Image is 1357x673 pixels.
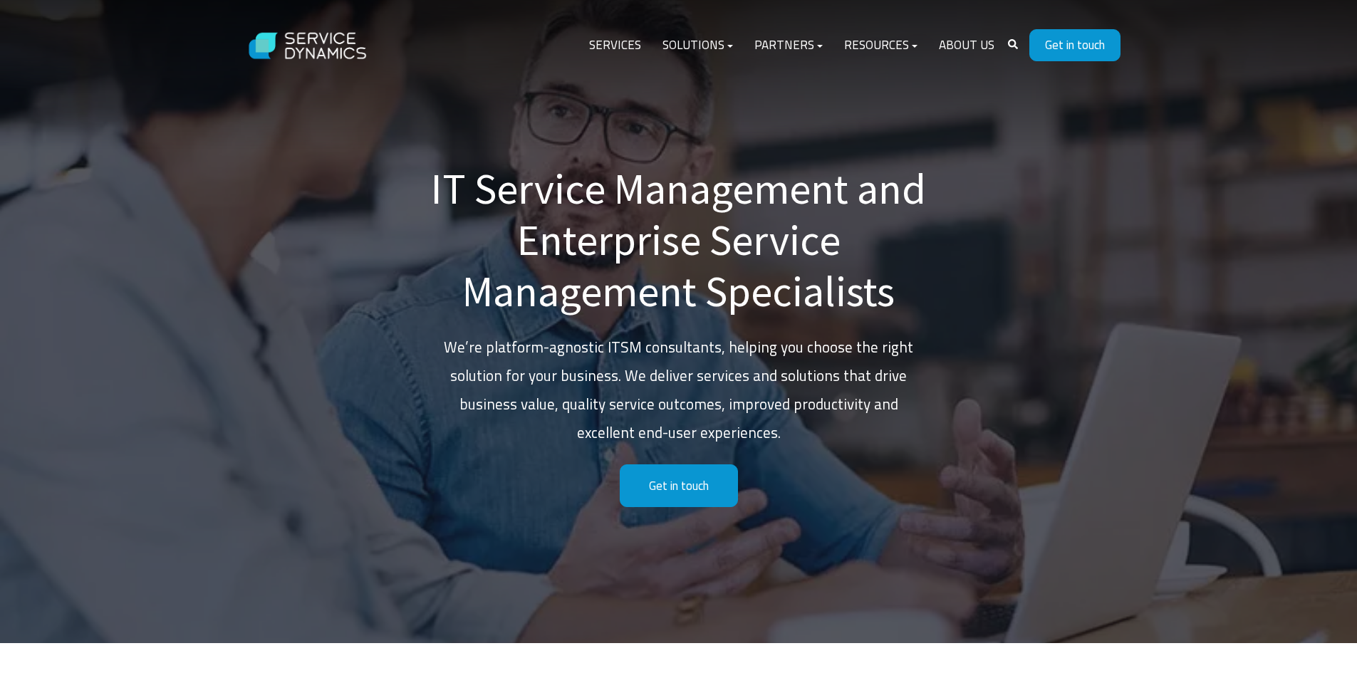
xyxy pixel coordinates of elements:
a: Services [578,28,652,63]
a: Get in touch [1029,29,1121,61]
a: Resources [833,28,928,63]
a: About Us [928,28,1005,63]
a: Get in touch [620,464,738,508]
h1: IT Service Management and Enterprise Service Management Specialists [430,163,928,317]
a: Partners [744,28,833,63]
a: Solutions [652,28,744,63]
p: We’re platform-agnostic ITSM consultants, helping you choose the right solution for your business... [430,333,928,447]
div: Navigation Menu [578,28,1005,63]
img: Service Dynamics Logo - White [237,19,380,73]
